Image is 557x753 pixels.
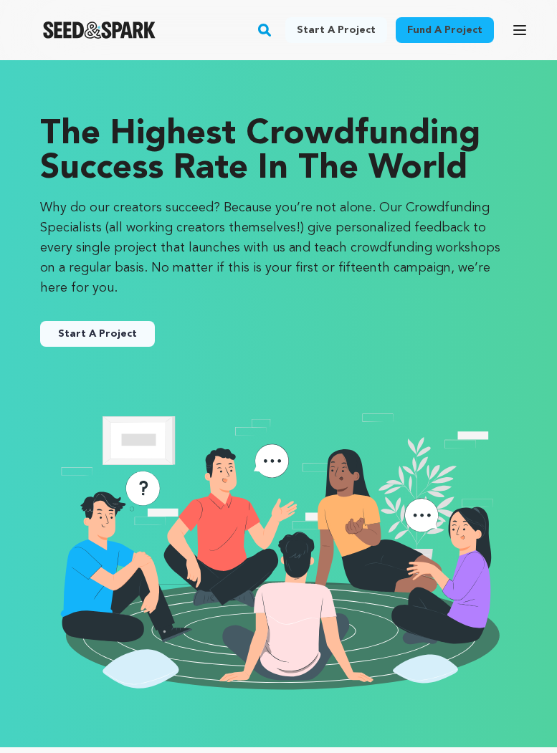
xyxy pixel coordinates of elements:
img: seedandspark start project illustration image [54,410,503,690]
p: The Highest Crowdfunding Success Rate in the World [40,117,517,186]
a: Start a project [285,17,387,43]
a: Seed&Spark Homepage [43,21,156,39]
a: Fund a project [396,17,494,43]
a: Start A Project [40,321,155,347]
img: Seed&Spark Logo Dark Mode [43,21,156,39]
p: Why do our creators succeed? Because you’re not alone. Our Crowdfunding Specialists (all working ... [40,198,517,298]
